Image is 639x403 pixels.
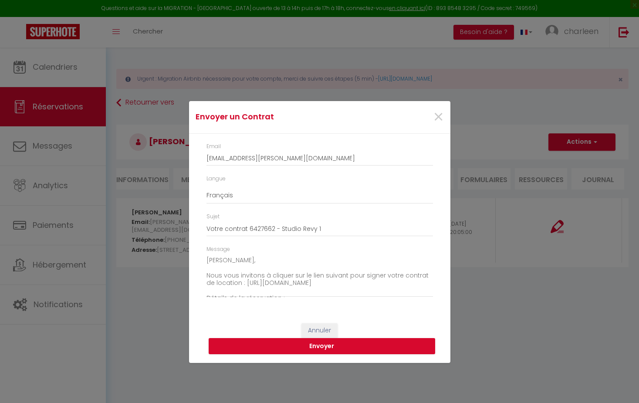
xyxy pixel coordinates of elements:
label: Message [206,245,230,254]
button: Envoyer [209,338,435,355]
label: Sujet [206,213,220,221]
button: Close [433,108,444,127]
h4: Envoyer un Contrat [196,111,357,123]
label: Email [206,142,221,151]
iframe: LiveChat chat widget [602,366,639,403]
label: Langue [206,175,226,183]
span: × [433,104,444,130]
button: Annuler [301,323,338,338]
